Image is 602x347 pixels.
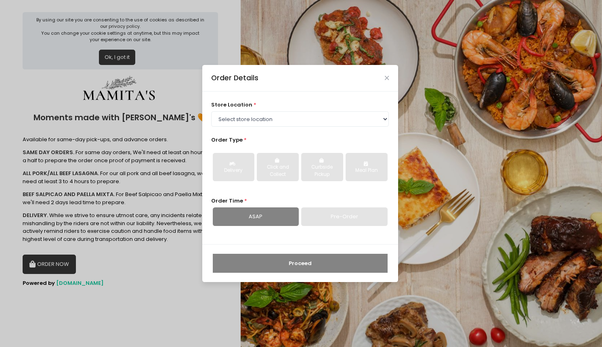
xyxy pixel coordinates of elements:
[213,254,388,273] button: Proceed
[307,164,337,178] div: Curbside Pickup
[385,76,389,80] button: Close
[262,164,293,178] div: Click and Collect
[211,73,258,83] div: Order Details
[351,167,382,174] div: Meal Plan
[213,153,254,181] button: Delivery
[218,167,249,174] div: Delivery
[211,101,252,109] span: store location
[346,153,387,181] button: Meal Plan
[211,136,243,144] span: Order Type
[301,153,343,181] button: Curbside Pickup
[257,153,298,181] button: Click and Collect
[211,197,243,205] span: Order Time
